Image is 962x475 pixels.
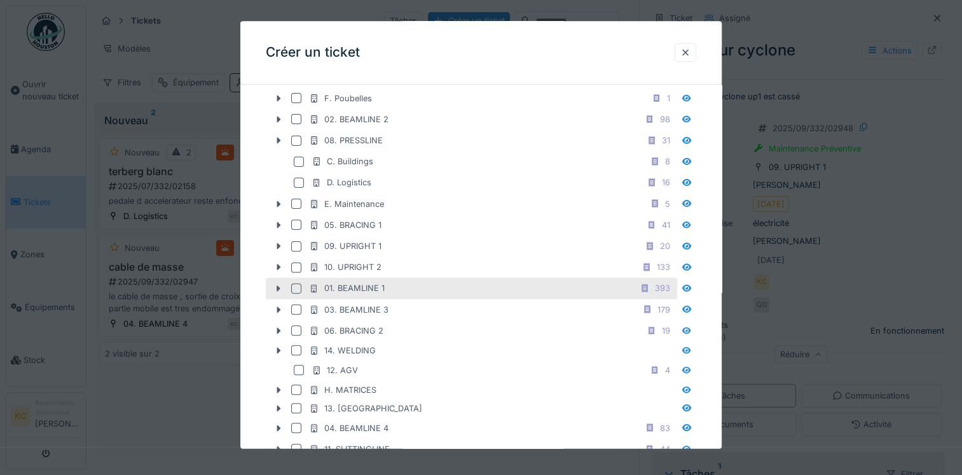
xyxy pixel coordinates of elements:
div: 02. BEAMLINE 2 [309,113,388,125]
div: 393 [655,283,670,295]
div: C. Buildings [312,156,373,168]
div: 19 [662,325,670,337]
div: 13. [GEOGRAPHIC_DATA] [309,402,422,415]
div: 01. BEAMLINE 1 [309,283,385,295]
div: H. MATRICES [309,384,376,396]
div: F. Poubelles [309,92,372,104]
div: 98 [660,113,670,125]
div: 5 [665,198,670,210]
div: 4 [665,364,670,376]
div: 179 [657,304,670,316]
div: 06. BRACING 2 [309,325,383,337]
div: 04. BEAMLINE 4 [309,422,388,434]
div: E. Maintenance [309,198,384,210]
div: 08. PRESSLINE [309,135,383,147]
div: 11. SLITTINGLINE [309,443,390,455]
div: 05. BRACING 1 [309,219,381,231]
div: 83 [660,422,670,434]
div: 31 [662,135,670,147]
div: 1 [667,92,670,104]
div: 8 [665,156,670,168]
div: 09. UPRIGHT 1 [309,241,381,253]
div: D. Logistics [312,177,371,189]
div: 41 [662,219,670,231]
div: 12. AGV [312,364,358,376]
div: 10. UPRIGHT 2 [309,262,381,274]
div: 133 [657,262,670,274]
div: 16 [662,177,670,189]
h3: Créer un ticket [266,45,360,61]
div: 14. WELDING [309,344,376,357]
div: 20 [660,241,670,253]
div: 03. BEAMLINE 3 [309,304,388,316]
div: 44 [660,443,670,455]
